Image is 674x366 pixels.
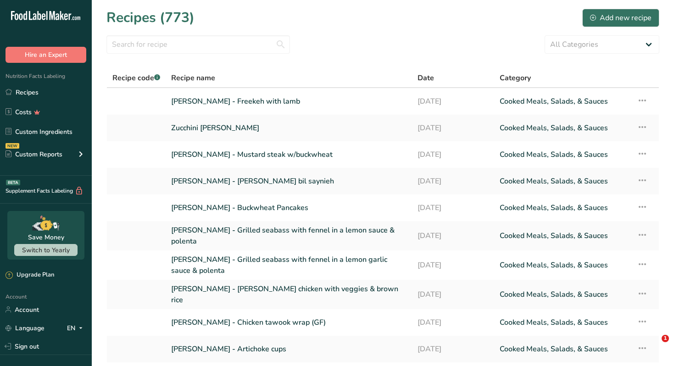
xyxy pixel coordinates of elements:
a: [PERSON_NAME] - [PERSON_NAME] bil saynieh [171,172,407,191]
a: Cooked Meals, Salads, & Sauces [500,145,626,164]
a: [DATE] [418,92,489,111]
div: BETA [6,180,20,185]
span: 1 [662,335,669,342]
a: [PERSON_NAME] - Grilled seabass with fennel in a lemon sauce & polenta [171,225,407,247]
a: [PERSON_NAME] - Artichoke cups [171,339,407,359]
a: [PERSON_NAME] - Mustard steak w/buckwheat [171,145,407,164]
a: [DATE] [418,283,489,305]
a: Language [6,320,45,336]
div: Custom Reports [6,150,62,159]
a: [PERSON_NAME] - Buckwheat Pancakes [171,198,407,217]
a: [PERSON_NAME] - Chicken tawook wrap (GF) [171,313,407,332]
a: [PERSON_NAME] - Freekeh with lamb [171,92,407,111]
a: Cooked Meals, Salads, & Sauces [500,92,626,111]
div: Add new recipe [590,12,652,23]
div: NEW [6,143,19,149]
span: Category [500,72,531,83]
a: [DATE] [418,313,489,332]
a: Cooked Meals, Salads, & Sauces [500,254,626,276]
span: Date [418,72,434,83]
a: Cooked Meals, Salads, & Sauces [500,313,626,332]
div: Save Money [28,233,64,242]
a: Cooked Meals, Salads, & Sauces [500,118,626,138]
button: Switch to Yearly [14,244,78,256]
input: Search for recipe [106,35,290,54]
h1: Recipes (773) [106,7,195,28]
a: Cooked Meals, Salads, & Sauces [500,225,626,247]
a: Cooked Meals, Salads, & Sauces [500,198,626,217]
a: [DATE] [418,172,489,191]
button: Add new recipe [582,9,659,27]
a: Zucchini [PERSON_NAME] [171,118,407,138]
a: [DATE] [418,118,489,138]
button: Hire an Expert [6,47,86,63]
a: [DATE] [418,254,489,276]
a: [DATE] [418,225,489,247]
a: [PERSON_NAME] - [PERSON_NAME] chicken with veggies & brown rice [171,283,407,305]
a: Cooked Meals, Salads, & Sauces [500,283,626,305]
a: [DATE] [418,339,489,359]
div: EN [67,322,86,333]
span: Recipe code [112,73,160,83]
a: Cooked Meals, Salads, & Sauces [500,172,626,191]
a: [PERSON_NAME] - Grilled seabass with fennel in a lemon garlic sauce & polenta [171,254,407,276]
span: Switch to Yearly [22,246,70,255]
a: [DATE] [418,145,489,164]
a: Cooked Meals, Salads, & Sauces [500,339,626,359]
a: [DATE] [418,198,489,217]
span: Recipe name [171,72,215,83]
div: Upgrade Plan [6,271,54,280]
iframe: Intercom live chat [643,335,665,357]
